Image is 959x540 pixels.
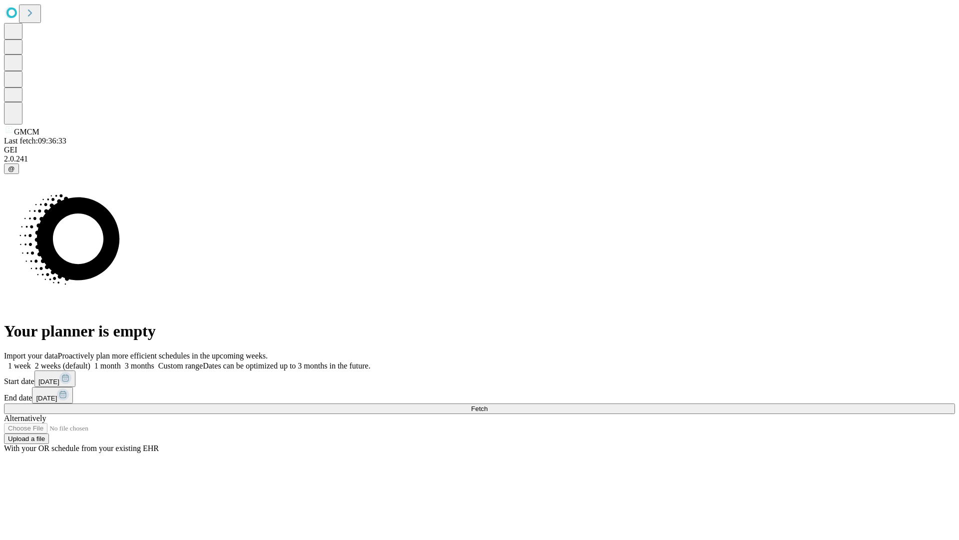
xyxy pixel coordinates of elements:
[203,361,370,370] span: Dates can be optimized up to 3 months in the future.
[8,361,31,370] span: 1 week
[4,444,159,452] span: With your OR schedule from your existing EHR
[58,351,268,360] span: Proactively plan more efficient schedules in the upcoming weeks.
[14,127,39,136] span: GMCM
[4,136,66,145] span: Last fetch: 09:36:33
[4,370,955,387] div: Start date
[36,394,57,402] span: [DATE]
[4,154,955,163] div: 2.0.241
[4,322,955,340] h1: Your planner is empty
[94,361,121,370] span: 1 month
[125,361,154,370] span: 3 months
[35,361,90,370] span: 2 weeks (default)
[4,351,58,360] span: Import your data
[4,414,46,422] span: Alternatively
[4,145,955,154] div: GEI
[4,387,955,403] div: End date
[8,165,15,172] span: @
[32,387,73,403] button: [DATE]
[471,405,487,412] span: Fetch
[38,378,59,385] span: [DATE]
[158,361,203,370] span: Custom range
[4,433,49,444] button: Upload a file
[4,403,955,414] button: Fetch
[4,163,19,174] button: @
[34,370,75,387] button: [DATE]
